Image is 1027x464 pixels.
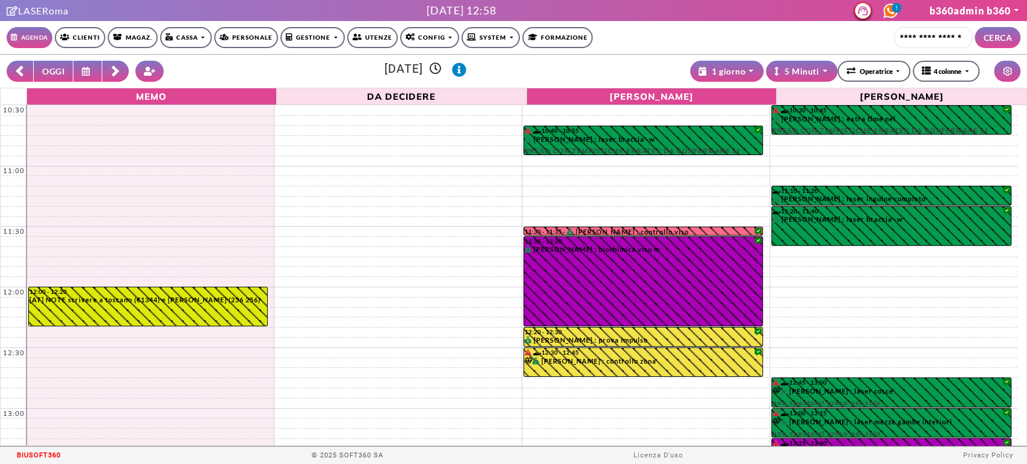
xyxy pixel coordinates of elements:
i: PAGATO [525,246,534,252]
div: 12:30 - 12:45 [525,349,762,356]
button: CERCA [975,27,1020,48]
div: 12:00 [1,288,27,296]
div: 12:45 - 13:00 [773,379,1010,386]
a: Cassa [160,27,212,48]
div: 1 giorno [699,65,745,78]
div: 11:10 - 11:20 [773,187,1010,194]
i: Il cliente ha degli insoluti [525,349,531,355]
button: OGGI [33,61,73,82]
a: Clicca per andare alla pagina di firmaLASERoma [7,5,69,16]
i: Il cliente ha degli insoluti [525,127,531,133]
div: 13:00 - 13:15 [773,409,1010,417]
span: PRESO CON TEMPISTICHE ERRATE!! DA CONFERMARE al telefono non ha capito niente [773,123,1010,143]
div: [AT] NOTE scrivere a toscano (€1344) e [PERSON_NAME] (256 256) [29,296,267,304]
div: [PERSON_NAME] : laser mezze gambe inferiori [773,418,1010,437]
i: Clicca per andare alla pagina di firma [7,6,18,16]
div: [PERSON_NAME] : laser cosce [773,387,1010,407]
i: PAGATO [773,195,782,202]
div: [DATE] 12:58 [427,2,496,19]
i: Il cliente ha degli insoluti [773,379,779,385]
i: Il cliente ha degli insoluti [773,440,779,446]
div: 12:00 - 12:20 [29,288,267,295]
div: 11:00 [1,166,27,175]
i: PAGATO [567,228,576,235]
div: [PERSON_NAME] : prova impulso [525,336,762,346]
div: 10:30 - 10:45 [773,106,1010,114]
div: 13:15 - 13:40 [773,439,1010,447]
div: 10:30 [1,106,27,114]
div: [PERSON_NAME] : laser inguine completo [773,195,1010,205]
div: 11:20 - 11:40 [773,207,1010,215]
div: [PERSON_NAME] : laser braccia -w [525,135,762,154]
span: Memo [30,90,274,102]
div: 5 Minuti [774,65,819,78]
span: PRESO CON TEMPISTICHE ERRATE!! DA CONFERMARE al telefono non ha capito niente [525,143,762,163]
span: non spostare! preso per sole [773,395,1010,407]
button: Crea nuovo contatto rapido [135,61,164,82]
i: PAGATO [780,388,789,394]
i: Il cliente ha degli insoluti [773,107,779,113]
a: Clienti [55,27,105,48]
i: Il cliente ha degli insoluti [773,410,779,416]
div: 12:20 - 12:30 [525,328,762,335]
div: [PERSON_NAME] : controllo viso [567,228,762,235]
a: Formazione [522,27,593,48]
div: 11:30 [1,227,27,236]
a: Utenze [347,27,398,48]
i: PAGATO [525,337,534,343]
input: Cerca cliente... [894,27,972,48]
a: Config [400,27,459,48]
div: 12:30 [1,349,27,357]
div: [PERSON_NAME] : laser braccia -w [773,215,1010,227]
i: Categoria cliente: Diamante [773,418,780,426]
i: PAGATO [773,216,782,222]
div: [PERSON_NAME] : extra time nei [773,115,1010,134]
a: Licenza D'uso [634,451,683,459]
a: Magaz. [108,27,158,48]
a: Personale [214,27,278,48]
div: 11:30 - 11:35 [525,228,567,234]
div: 11:35 - 12:20 [525,237,762,245]
i: PAGATO [773,115,782,122]
span: non spostare! preso per sole [773,426,1010,438]
a: Agenda [7,27,52,48]
div: 10:40 - 10:55 [525,127,762,135]
i: PAGATO [525,136,534,142]
div: [PERSON_NAME] : biochimica viso m [525,245,762,257]
div: [PERSON_NAME] : controllo zona [525,357,762,368]
a: b360admin b360 [929,5,1020,16]
i: Categoria cliente: Diamante [525,357,532,365]
a: SYSTEM [461,27,520,48]
a: Privacy Policy [963,451,1013,459]
a: Gestione [280,27,344,48]
span: [PERSON_NAME] [530,90,774,102]
i: PAGATO [532,358,541,364]
span: Da Decidere [280,90,523,102]
span: [PERSON_NAME] [780,90,1023,102]
h3: [DATE] [171,62,680,77]
i: PAGATO [780,418,789,425]
i: Categoria cliente: Diamante [773,387,780,395]
div: 13:00 [1,409,27,418]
